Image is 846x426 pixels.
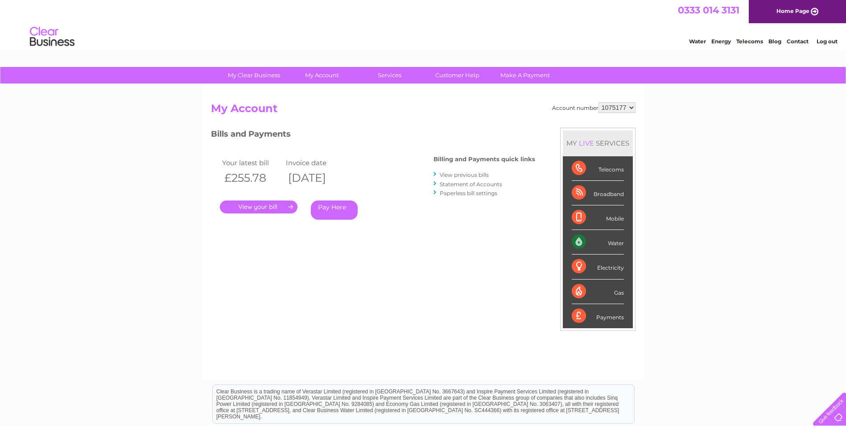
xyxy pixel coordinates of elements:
[217,67,291,84] a: My Clear Business
[572,230,624,255] div: Water
[29,23,75,50] img: logo.png
[768,38,781,45] a: Blog
[440,181,502,188] a: Statement of Accounts
[689,38,706,45] a: Water
[563,130,633,156] div: MY SERVICES
[552,102,636,113] div: Account number
[213,5,634,43] div: Clear Business is a trading name of Verastar Limited (registered in [GEOGRAPHIC_DATA] No. 3667643...
[220,200,297,213] a: .
[285,67,359,84] a: My Account
[572,304,624,328] div: Payments
[572,205,624,230] div: Mobile
[572,255,624,279] div: Electricity
[284,157,348,169] td: Invoice date
[211,102,636,119] h2: My Account
[488,67,562,84] a: Make A Payment
[572,156,624,181] div: Telecoms
[433,156,535,163] h4: Billing and Payments quick links
[440,190,497,196] a: Paperless bill settings
[211,128,535,143] h3: Bills and Payments
[440,171,489,178] a: View previous bills
[787,38,809,45] a: Contact
[284,169,348,187] th: [DATE]
[711,38,731,45] a: Energy
[572,280,624,304] div: Gas
[572,181,624,205] div: Broadband
[421,67,494,84] a: Customer Help
[220,169,284,187] th: £255.78
[577,139,596,147] div: LIVE
[220,157,284,169] td: Your latest bill
[678,4,739,16] a: 0333 014 3131
[817,38,838,45] a: Log out
[736,38,763,45] a: Telecoms
[353,67,426,84] a: Services
[311,200,358,220] a: Pay Here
